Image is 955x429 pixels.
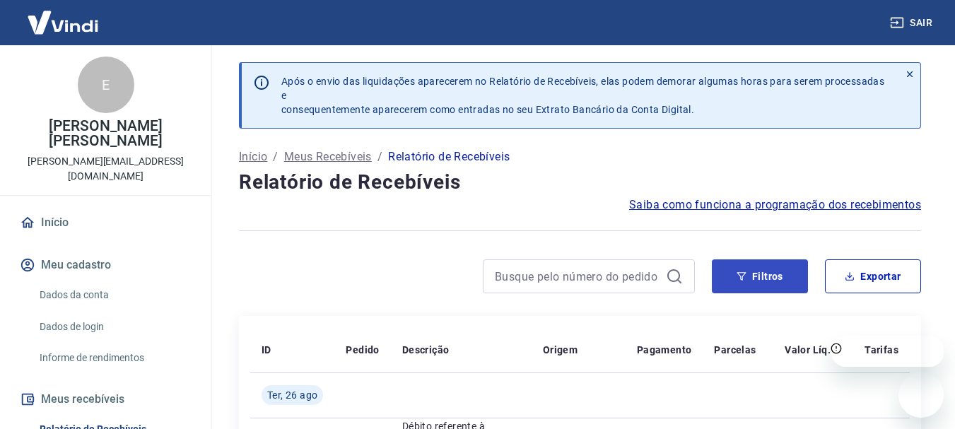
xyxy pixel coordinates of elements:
[346,343,379,357] p: Pedido
[239,148,267,165] a: Início
[831,336,944,367] iframe: Mensagem da empresa
[712,259,808,293] button: Filtros
[714,343,756,357] p: Parcelas
[34,281,194,310] a: Dados da conta
[17,384,194,415] button: Meus recebíveis
[402,343,450,357] p: Descrição
[34,343,194,372] a: Informe de rendimentos
[262,343,271,357] p: ID
[898,372,944,418] iframe: Botão para abrir a janela de mensagens
[17,207,194,238] a: Início
[284,148,372,165] a: Meus Recebíveis
[17,249,194,281] button: Meu cadastro
[629,196,921,213] a: Saiba como funciona a programação dos recebimentos
[239,168,921,196] h4: Relatório de Recebíveis
[78,57,134,113] div: E
[17,1,109,44] img: Vindi
[267,388,317,402] span: Ter, 26 ago
[495,266,660,287] input: Busque pelo número do pedido
[34,312,194,341] a: Dados de login
[11,154,200,184] p: [PERSON_NAME][EMAIL_ADDRESS][DOMAIN_NAME]
[825,259,921,293] button: Exportar
[887,10,938,36] button: Sair
[785,343,831,357] p: Valor Líq.
[281,74,888,117] p: Após o envio das liquidações aparecerem no Relatório de Recebíveis, elas podem demorar algumas ho...
[388,148,510,165] p: Relatório de Recebíveis
[273,148,278,165] p: /
[543,343,578,357] p: Origem
[637,343,692,357] p: Pagamento
[11,119,200,148] p: [PERSON_NAME] [PERSON_NAME]
[377,148,382,165] p: /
